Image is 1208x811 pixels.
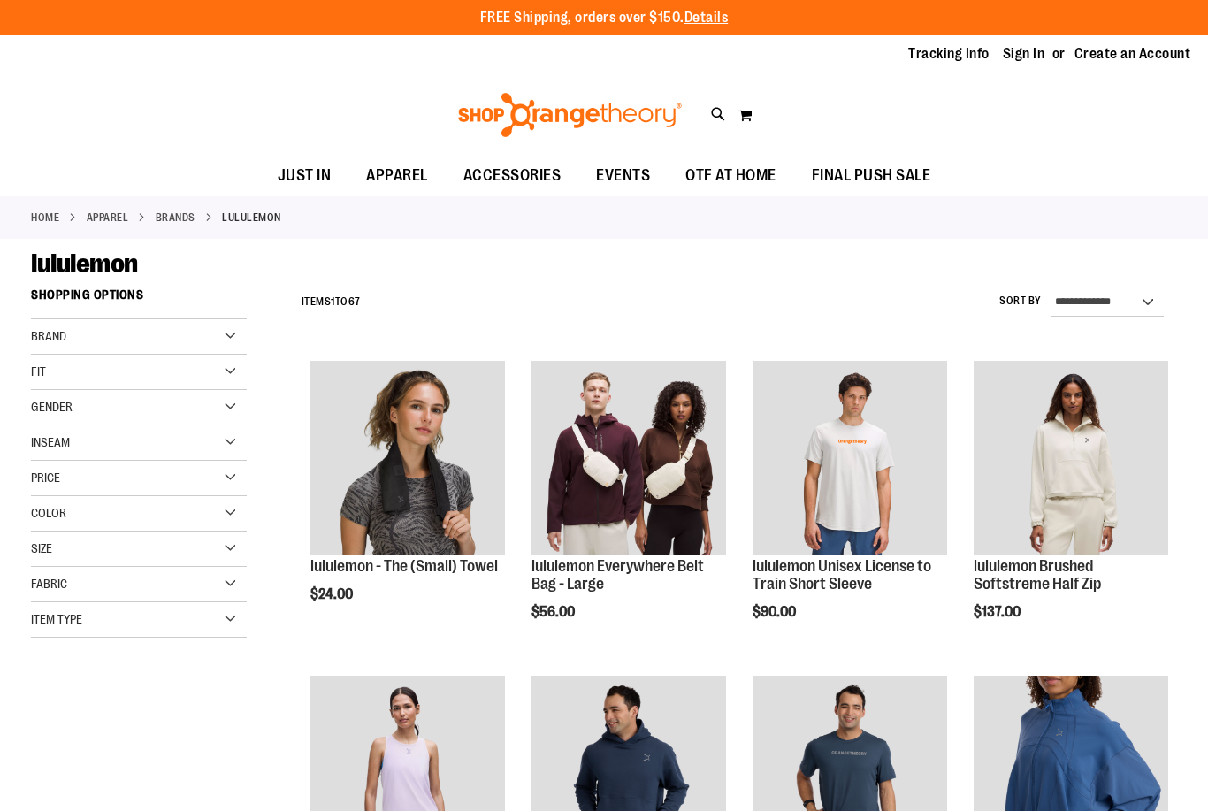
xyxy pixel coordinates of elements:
[455,93,684,137] img: Shop Orangetheory
[531,361,726,555] img: lululemon Everywhere Belt Bag - Large
[278,156,332,195] span: JUST IN
[753,361,947,558] a: lululemon Unisex License to Train Short Sleeve
[348,295,361,308] span: 67
[480,8,729,28] p: FREE Shipping, orders over $150.
[974,604,1023,620] span: $137.00
[310,557,498,575] a: lululemon - The (Small) Towel
[31,612,82,626] span: Item Type
[463,156,562,195] span: ACCESSORIES
[31,400,73,414] span: Gender
[156,210,195,226] a: BRANDS
[31,329,66,343] span: Brand
[531,557,704,593] a: lululemon Everywhere Belt Bag - Large
[1003,44,1045,64] a: Sign In
[310,586,356,602] span: $24.00
[685,156,776,195] span: OTF AT HOME
[222,210,281,226] strong: lululemon
[794,156,949,196] a: FINAL PUSH SALE
[974,361,1168,555] img: lululemon Brushed Softstreme Half Zip
[974,557,1101,593] a: lululemon Brushed Softstreme Half Zip
[87,210,129,226] a: APPAREL
[348,156,446,195] a: APPAREL
[753,557,931,593] a: lululemon Unisex License to Train Short Sleeve
[31,577,67,591] span: Fabric
[531,604,577,620] span: $56.00
[753,361,947,555] img: lululemon Unisex License to Train Short Sleeve
[684,10,729,26] a: Details
[310,361,505,558] a: lululemon - The (Small) Towel
[331,295,335,308] span: 1
[908,44,990,64] a: Tracking Info
[31,435,70,449] span: Inseam
[523,352,735,665] div: product
[974,361,1168,558] a: lululemon Brushed Softstreme Half Zip
[31,249,138,279] span: lululemon
[31,506,66,520] span: Color
[596,156,650,195] span: EVENTS
[999,294,1042,309] label: Sort By
[668,156,794,196] a: OTF AT HOME
[31,210,59,226] a: Home
[812,156,931,195] span: FINAL PUSH SALE
[446,156,579,196] a: ACCESSORIES
[366,156,428,195] span: APPAREL
[531,361,726,558] a: lululemon Everywhere Belt Bag - Large
[31,541,52,555] span: Size
[578,156,668,196] a: EVENTS
[31,471,60,485] span: Price
[260,156,349,196] a: JUST IN
[744,352,956,665] div: product
[1074,44,1191,64] a: Create an Account
[310,361,505,555] img: lululemon - The (Small) Towel
[302,288,361,316] h2: Items to
[753,604,799,620] span: $90.00
[302,352,514,647] div: product
[965,352,1177,665] div: product
[31,364,46,379] span: Fit
[31,279,247,319] strong: Shopping Options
